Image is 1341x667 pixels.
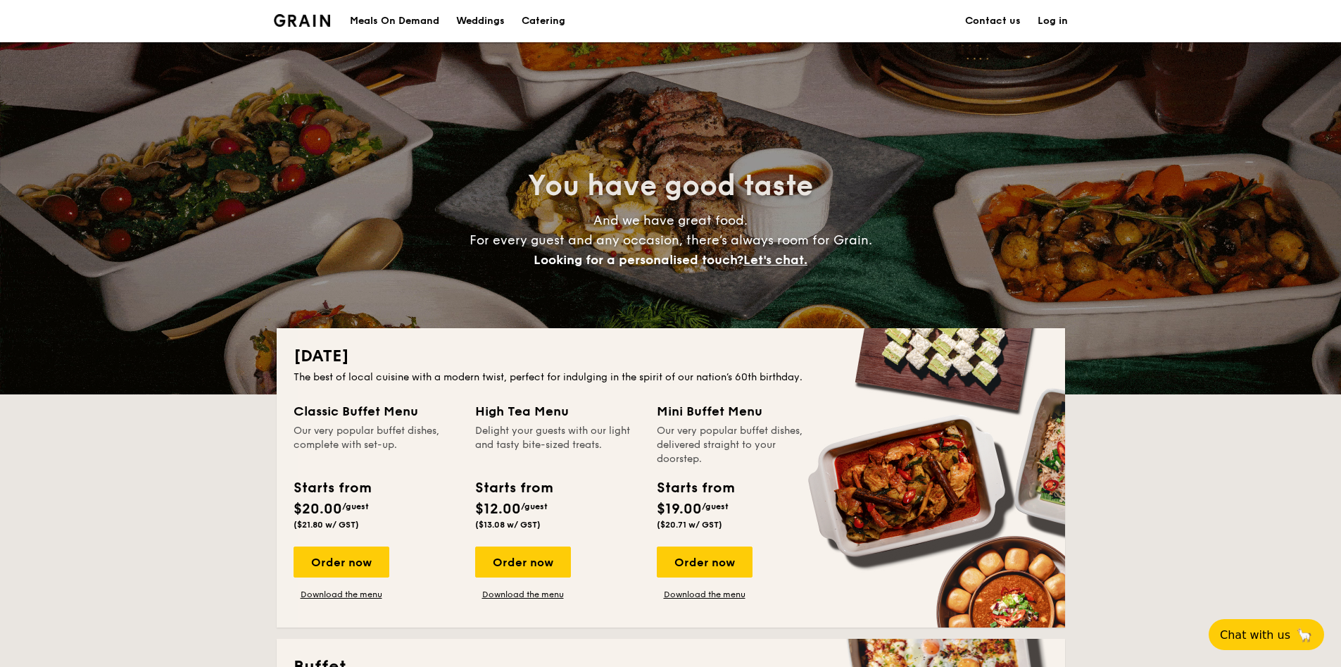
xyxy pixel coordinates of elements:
span: ($21.80 w/ GST) [294,520,359,530]
div: Order now [294,547,389,578]
div: Starts from [475,478,552,499]
div: Order now [657,547,753,578]
div: Starts from [657,478,734,499]
div: The best of local cuisine with a modern twist, perfect for indulging in the spirit of our nation’... [294,370,1048,385]
div: High Tea Menu [475,401,640,421]
span: ($20.71 w/ GST) [657,520,722,530]
span: $12.00 [475,501,521,518]
img: Grain [274,14,331,27]
div: Order now [475,547,571,578]
a: Download the menu [294,589,389,600]
h2: [DATE] [294,345,1048,368]
span: /guest [342,501,369,511]
div: Starts from [294,478,370,499]
button: Chat with us🦙 [1209,619,1324,650]
div: Our very popular buffet dishes, complete with set-up. [294,424,458,466]
div: Mini Buffet Menu [657,401,821,421]
span: $19.00 [657,501,702,518]
span: Chat with us [1220,628,1290,642]
span: /guest [702,501,729,511]
div: Delight your guests with our light and tasty bite-sized treats. [475,424,640,466]
span: $20.00 [294,501,342,518]
div: Classic Buffet Menu [294,401,458,421]
a: Logotype [274,14,331,27]
div: Our very popular buffet dishes, delivered straight to your doorstep. [657,424,821,466]
span: 🦙 [1296,627,1313,643]
span: ($13.08 w/ GST) [475,520,541,530]
span: Let's chat. [743,252,807,268]
span: /guest [521,501,548,511]
a: Download the menu [475,589,571,600]
a: Download the menu [657,589,753,600]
